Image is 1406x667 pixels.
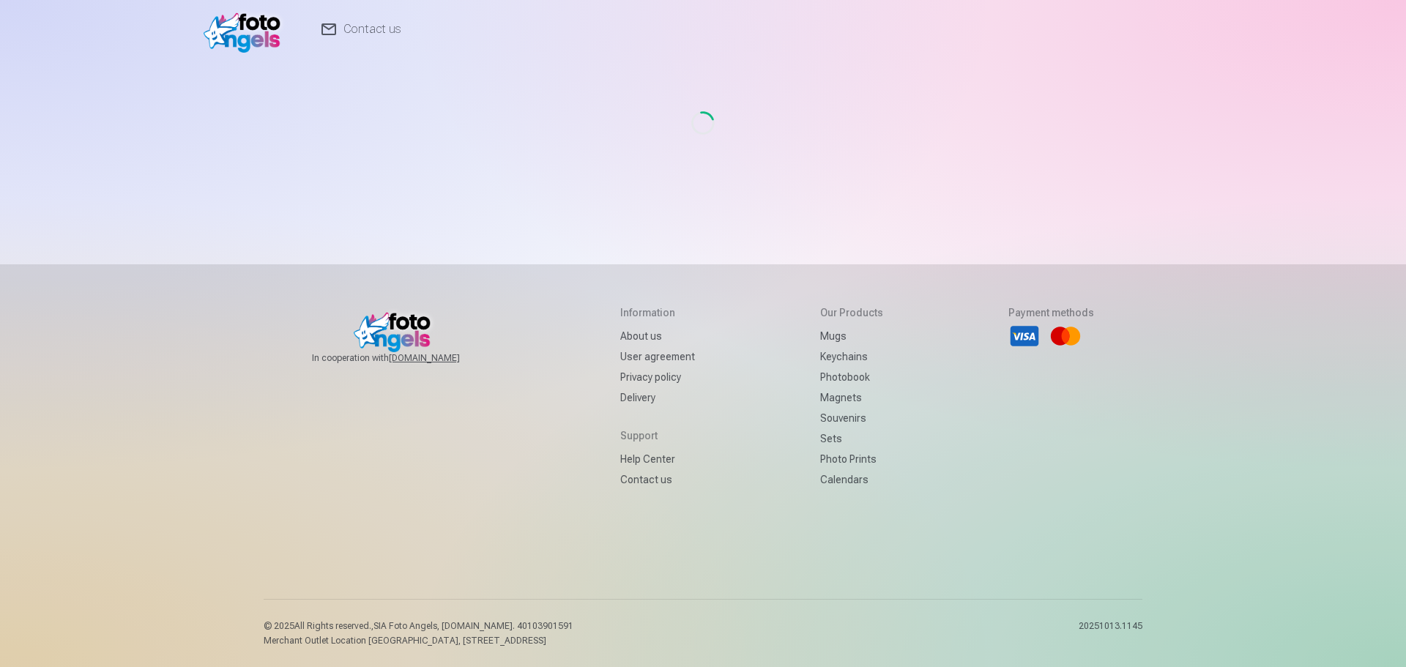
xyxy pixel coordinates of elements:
p: 20251013.1145 [1079,620,1142,646]
a: Photobook [820,367,883,387]
a: Contact us [620,469,695,490]
a: Photo prints [820,449,883,469]
a: Delivery [620,387,695,408]
a: Sets [820,428,883,449]
a: [DOMAIN_NAME] [389,352,495,364]
a: Keychains [820,346,883,367]
a: User agreement [620,346,695,367]
a: About us [620,326,695,346]
a: Souvenirs [820,408,883,428]
h5: Our products [820,305,883,320]
span: SIA Foto Angels, [DOMAIN_NAME]. 40103901591 [373,621,573,631]
img: /v1 [204,6,288,53]
a: Help Center [620,449,695,469]
p: Merchant Outlet Location [GEOGRAPHIC_DATA], [STREET_ADDRESS] [264,635,573,646]
li: Mastercard [1049,320,1082,352]
h5: Information [620,305,695,320]
a: Privacy policy [620,367,695,387]
a: Mugs [820,326,883,346]
p: © 2025 All Rights reserved. , [264,620,573,632]
span: In cooperation with [312,352,495,364]
h5: Payment methods [1008,305,1094,320]
h5: Support [620,428,695,443]
a: Magnets [820,387,883,408]
li: Visa [1008,320,1041,352]
a: Calendars [820,469,883,490]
